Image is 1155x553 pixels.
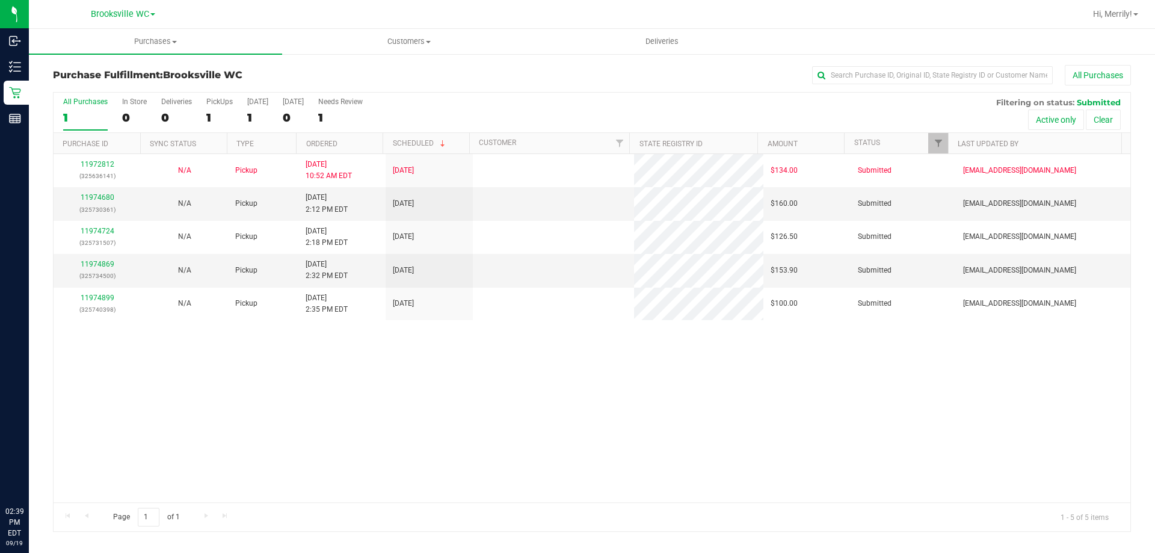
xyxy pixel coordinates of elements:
[61,270,134,282] p: (325734500)
[318,111,363,125] div: 1
[928,133,948,153] a: Filter
[393,298,414,309] span: [DATE]
[771,198,798,209] span: $160.00
[91,9,149,19] span: Brooksville WC
[306,192,348,215] span: [DATE] 2:12 PM EDT
[61,170,134,182] p: (325636141)
[393,265,414,276] span: [DATE]
[1093,9,1132,19] span: Hi, Merrily!
[178,199,191,208] span: Not Applicable
[854,138,880,147] a: Status
[61,204,134,215] p: (325730361)
[178,166,191,175] span: Not Applicable
[63,111,108,125] div: 1
[858,298,892,309] span: Submitted
[1077,97,1121,107] span: Submitted
[163,69,242,81] span: Brooksville WC
[122,111,147,125] div: 0
[858,198,892,209] span: Submitted
[306,292,348,315] span: [DATE] 2:35 PM EDT
[235,298,257,309] span: Pickup
[53,70,412,81] h3: Purchase Fulfillment:
[535,29,789,54] a: Deliveries
[247,97,268,106] div: [DATE]
[178,165,191,176] button: N/A
[318,97,363,106] div: Needs Review
[771,265,798,276] span: $153.90
[1028,110,1084,130] button: Active only
[81,294,114,302] a: 11974899
[206,111,233,125] div: 1
[81,260,114,268] a: 11974869
[236,140,254,148] a: Type
[81,193,114,202] a: 11974680
[629,36,695,47] span: Deliveries
[963,298,1076,309] span: [EMAIL_ADDRESS][DOMAIN_NAME]
[235,198,257,209] span: Pickup
[771,231,798,243] span: $126.50
[9,113,21,125] inline-svg: Reports
[306,226,348,249] span: [DATE] 2:18 PM EDT
[812,66,1053,84] input: Search Purchase ID, Original ID, State Registry ID or Customer Name...
[178,265,191,276] button: N/A
[1051,508,1118,526] span: 1 - 5 of 5 items
[178,198,191,209] button: N/A
[283,111,304,125] div: 0
[63,97,108,106] div: All Purchases
[393,198,414,209] span: [DATE]
[306,259,348,282] span: [DATE] 2:32 PM EDT
[858,231,892,243] span: Submitted
[178,266,191,274] span: Not Applicable
[858,165,892,176] span: Submitted
[963,198,1076,209] span: [EMAIL_ADDRESS][DOMAIN_NAME]
[393,139,448,147] a: Scheduled
[306,159,352,182] span: [DATE] 10:52 AM EDT
[81,160,114,168] a: 11972812
[178,231,191,243] button: N/A
[81,227,114,235] a: 11974724
[963,165,1076,176] span: [EMAIL_ADDRESS][DOMAIN_NAME]
[639,140,703,148] a: State Registry ID
[282,29,535,54] a: Customers
[9,87,21,99] inline-svg: Retail
[63,140,108,148] a: Purchase ID
[122,97,147,106] div: In Store
[161,111,192,125] div: 0
[206,97,233,106] div: PickUps
[771,298,798,309] span: $100.00
[963,265,1076,276] span: [EMAIL_ADDRESS][DOMAIN_NAME]
[609,133,629,153] a: Filter
[247,111,268,125] div: 1
[12,457,48,493] iframe: Resource center
[963,231,1076,243] span: [EMAIL_ADDRESS][DOMAIN_NAME]
[958,140,1018,148] a: Last Updated By
[996,97,1074,107] span: Filtering on status:
[61,237,134,249] p: (325731507)
[235,265,257,276] span: Pickup
[858,265,892,276] span: Submitted
[5,506,23,539] p: 02:39 PM EDT
[138,508,159,527] input: 1
[61,304,134,315] p: (325740398)
[150,140,196,148] a: Sync Status
[5,539,23,548] p: 09/19
[1065,65,1131,85] button: All Purchases
[235,165,257,176] span: Pickup
[479,138,516,147] a: Customer
[178,298,191,309] button: N/A
[306,140,337,148] a: Ordered
[235,231,257,243] span: Pickup
[29,29,282,54] a: Purchases
[178,299,191,307] span: Not Applicable
[29,36,282,47] span: Purchases
[1086,110,1121,130] button: Clear
[393,165,414,176] span: [DATE]
[771,165,798,176] span: $134.00
[283,97,304,106] div: [DATE]
[768,140,798,148] a: Amount
[393,231,414,243] span: [DATE]
[103,508,189,527] span: Page of 1
[161,97,192,106] div: Deliveries
[283,36,535,47] span: Customers
[9,35,21,47] inline-svg: Inbound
